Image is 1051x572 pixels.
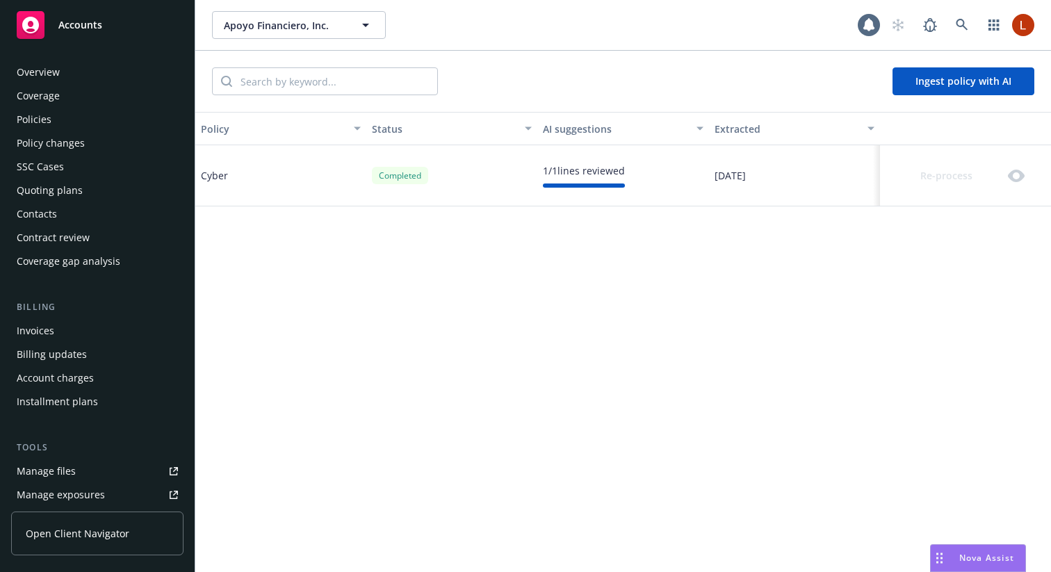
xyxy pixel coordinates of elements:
a: Contract review [11,227,184,249]
input: Search by keyword... [232,68,437,95]
div: Status [372,122,516,136]
div: Coverage gap analysis [17,250,120,272]
div: Cyber [201,168,228,183]
a: Quoting plans [11,179,184,202]
a: Manage files [11,460,184,482]
span: Open Client Navigator [26,526,129,541]
div: Drag to move [931,545,948,571]
div: SSC Cases [17,156,64,178]
img: photo [1012,14,1034,36]
div: Contract review [17,227,90,249]
div: Tools [11,441,184,455]
span: Accounts [58,19,102,31]
span: Nova Assist [959,552,1014,564]
button: Apoyo Financiero, Inc. [212,11,386,39]
button: Nova Assist [930,544,1026,572]
a: Accounts [11,6,184,44]
a: Billing updates [11,343,184,366]
button: Policy [195,112,366,145]
div: Extracted [715,122,859,136]
div: Policy [201,122,345,136]
span: [DATE] [715,168,746,183]
a: Coverage gap analysis [11,250,184,272]
div: Completed [372,167,428,184]
a: Policy changes [11,132,184,154]
div: Policies [17,108,51,131]
div: Contacts [17,203,57,225]
div: Billing [11,300,184,314]
a: SSC Cases [11,156,184,178]
div: Installment plans [17,391,98,413]
a: Report a Bug [916,11,944,39]
div: Coverage [17,85,60,107]
button: AI suggestions [537,112,708,145]
div: Invoices [17,320,54,342]
svg: Search [221,76,232,87]
button: Status [366,112,537,145]
a: Switch app [980,11,1008,39]
span: Apoyo Financiero, Inc. [224,18,344,33]
a: Coverage [11,85,184,107]
a: Search [948,11,976,39]
div: Billing updates [17,343,87,366]
div: Manage files [17,460,76,482]
div: Quoting plans [17,179,83,202]
div: AI suggestions [543,122,687,136]
a: Manage exposures [11,484,184,506]
a: Invoices [11,320,184,342]
a: Policies [11,108,184,131]
button: Extracted [709,112,880,145]
div: Policy changes [17,132,85,154]
a: Start snowing [884,11,912,39]
div: Overview [17,61,60,83]
div: Manage exposures [17,484,105,506]
a: Account charges [11,367,184,389]
div: Account charges [17,367,94,389]
a: Overview [11,61,184,83]
button: Ingest policy with AI [893,67,1034,95]
a: Installment plans [11,391,184,413]
a: Contacts [11,203,184,225]
div: 1 / 1 lines reviewed [543,163,625,178]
